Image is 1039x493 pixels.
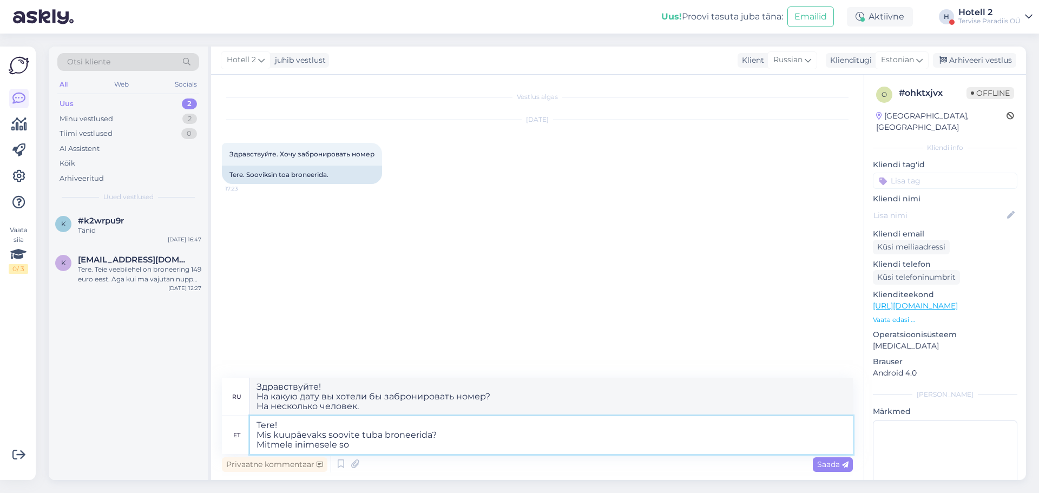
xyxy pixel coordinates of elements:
div: AI Assistent [60,143,100,154]
span: Russian [773,54,803,66]
span: Otsi kliente [67,56,110,68]
div: H [939,9,954,24]
div: Socials [173,77,199,91]
p: Kliendi tag'id [873,159,1017,170]
div: Web [112,77,131,91]
div: Tere. Sooviksin toa broneerida. [222,166,382,184]
p: Märkmed [873,406,1017,417]
div: Tiimi vestlused [60,128,113,139]
div: Proovi tasuta juba täna: [661,10,783,23]
p: Operatsioonisüsteem [873,329,1017,340]
div: Minu vestlused [60,114,113,124]
div: All [57,77,70,91]
div: [DATE] [222,115,853,124]
p: Kliendi nimi [873,193,1017,205]
div: Arhiveeritud [60,173,104,184]
div: Küsi meiliaadressi [873,240,950,254]
div: 2 [182,98,197,109]
div: # ohktxjvx [899,87,966,100]
div: Vaata siia [9,225,28,274]
span: k [61,259,66,267]
span: #k2wrpu9r [78,216,124,226]
span: Estonian [881,54,914,66]
textarea: Tere! Mis kuupäevaks soovite tuba broneerida? Mitmele inimesele soo [250,416,853,454]
input: Lisa tag [873,173,1017,189]
span: k [61,220,66,228]
div: [DATE] 12:27 [168,284,201,292]
span: kgest@inbox.ru [78,255,190,265]
div: Hotell 2 [958,8,1021,17]
p: Brauser [873,356,1017,367]
span: Uued vestlused [103,192,154,202]
span: Hotell 2 [227,54,256,66]
div: Tervise Paradiis OÜ [958,17,1021,25]
div: juhib vestlust [271,55,326,66]
div: Vestlus algas [222,92,853,102]
div: Küsi telefoninumbrit [873,270,960,285]
div: Privaatne kommentaar [222,457,327,472]
span: o [882,90,887,98]
p: Vaata edasi ... [873,315,1017,325]
div: Tere. Teie veebilehel on broneering 149 euro eest. Aga kui ma vajutan nuppu „[PERSON_NAME]”, näit... [78,265,201,284]
div: 0 / 3 [9,264,28,274]
div: Aktiivne [847,7,913,27]
span: 17:23 [225,185,266,193]
div: Kõik [60,158,75,169]
div: [GEOGRAPHIC_DATA], [GEOGRAPHIC_DATA] [876,110,1007,133]
a: [URL][DOMAIN_NAME] [873,301,958,311]
div: 0 [181,128,197,139]
div: Uus [60,98,74,109]
div: Tänid [78,226,201,235]
p: [MEDICAL_DATA] [873,340,1017,352]
input: Lisa nimi [873,209,1005,221]
div: Klienditugi [826,55,872,66]
a: Hotell 2Tervise Paradiis OÜ [958,8,1033,25]
button: Emailid [787,6,834,27]
div: [PERSON_NAME] [873,390,1017,399]
p: Kliendi email [873,228,1017,240]
img: Askly Logo [9,55,29,76]
p: Klienditeekond [873,289,1017,300]
p: Kliendi telefon [873,259,1017,270]
p: Android 4.0 [873,367,1017,379]
div: Arhiveeri vestlus [933,53,1016,68]
div: 2 [182,114,197,124]
span: Здравствуйте. Хочу забронировать номер [229,150,374,158]
div: Kliendi info [873,143,1017,153]
div: Klient [738,55,764,66]
span: Saada [817,459,849,469]
div: ru [232,387,241,406]
textarea: Здравствуйте! На какую дату вы хотели бы забронировать номер? На несколько человек. [250,378,853,416]
b: Uus! [661,11,682,22]
div: et [233,426,240,444]
span: Offline [966,87,1014,99]
div: [DATE] 16:47 [168,235,201,244]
